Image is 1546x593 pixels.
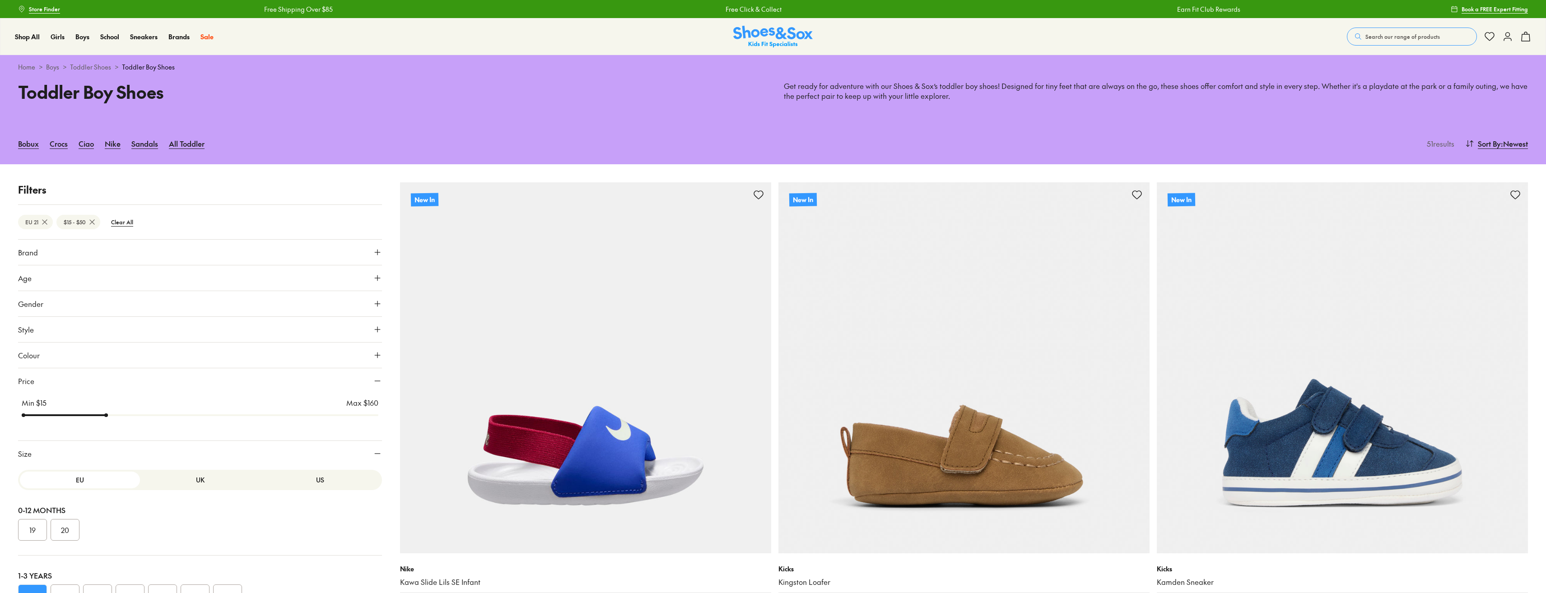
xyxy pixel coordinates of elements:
a: Shop All [15,32,40,42]
a: Sale [200,32,214,42]
button: Brand [18,240,382,265]
a: All Toddler [169,134,205,153]
button: 19 [18,519,47,541]
a: Boys [75,32,89,42]
button: UK [140,472,260,488]
button: US [260,472,380,488]
a: Home [18,62,35,72]
button: 20 [51,519,79,541]
a: Bobux [18,134,39,153]
a: Free Click & Collect [721,5,777,14]
img: SNS_Logo_Responsive.svg [733,26,813,48]
span: Age [18,273,32,283]
button: Age [18,265,382,291]
a: Brands [168,32,190,42]
span: Boys [75,32,89,41]
button: Colour [18,343,382,368]
div: 0-12 Months [18,505,382,515]
p: New In [1168,193,1195,206]
button: Sort By:Newest [1465,134,1528,153]
span: Sort By [1478,138,1501,149]
a: New In [778,182,1150,553]
p: 51 results [1423,138,1454,149]
p: Get ready for adventure with our Shoes & Sox’s toddler boy shoes! Designed for tiny feet that are... [784,81,1528,101]
p: Kicks [778,564,1150,574]
a: Shoes & Sox [733,26,813,48]
a: Boys [46,62,59,72]
button: Size [18,441,382,466]
span: Size [18,448,32,459]
a: Nike [105,134,121,153]
a: Sneakers [130,32,158,42]
span: Shop All [15,32,40,41]
p: Filters [18,182,382,197]
a: Earn Fit Club Rewards [1172,5,1235,14]
a: School [100,32,119,42]
span: Store Finder [29,5,60,13]
p: Nike [400,564,771,574]
button: Gender [18,291,382,316]
a: Girls [51,32,65,42]
span: Colour [18,350,40,361]
span: Book a FREE Expert Fitting [1462,5,1528,13]
a: Store Finder [18,1,60,17]
a: Kamden Sneaker [1157,577,1528,587]
a: Kawa Slide Lils SE Infant [400,577,771,587]
span: Price [18,375,34,386]
btn: $15 - $50 [56,215,100,229]
p: Min $ 15 [22,397,47,408]
button: EU [20,472,140,488]
span: Style [18,324,34,335]
btn: Clear All [104,214,140,230]
button: Search our range of products [1347,28,1477,46]
span: Sneakers [130,32,158,41]
a: New In [1157,182,1528,553]
a: New In [400,182,771,553]
a: Book a FREE Expert Fitting [1451,1,1528,17]
h1: Toddler Boy Shoes [18,79,762,105]
p: New In [411,193,438,206]
a: Free Shipping Over $85 [259,5,328,14]
div: 1-3 Years [18,570,382,581]
span: Brand [18,247,38,258]
div: > > > [18,62,1528,72]
p: Max $ 160 [346,397,378,408]
span: Gender [18,298,43,309]
p: New In [789,193,817,206]
span: Sale [200,32,214,41]
a: Kingston Loafer [778,577,1150,587]
a: Toddler Shoes [70,62,111,72]
span: Girls [51,32,65,41]
button: Style [18,317,382,342]
span: Search our range of products [1365,32,1440,41]
a: Crocs [50,134,68,153]
span: : Newest [1501,138,1528,149]
button: Price [18,368,382,394]
a: Sandals [131,134,158,153]
span: Brands [168,32,190,41]
iframe: Gorgias live chat messenger [9,533,45,566]
span: School [100,32,119,41]
btn: EU 21 [18,215,53,229]
span: Toddler Boy Shoes [122,62,175,72]
p: Kicks [1157,564,1528,574]
a: Ciao [79,134,94,153]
